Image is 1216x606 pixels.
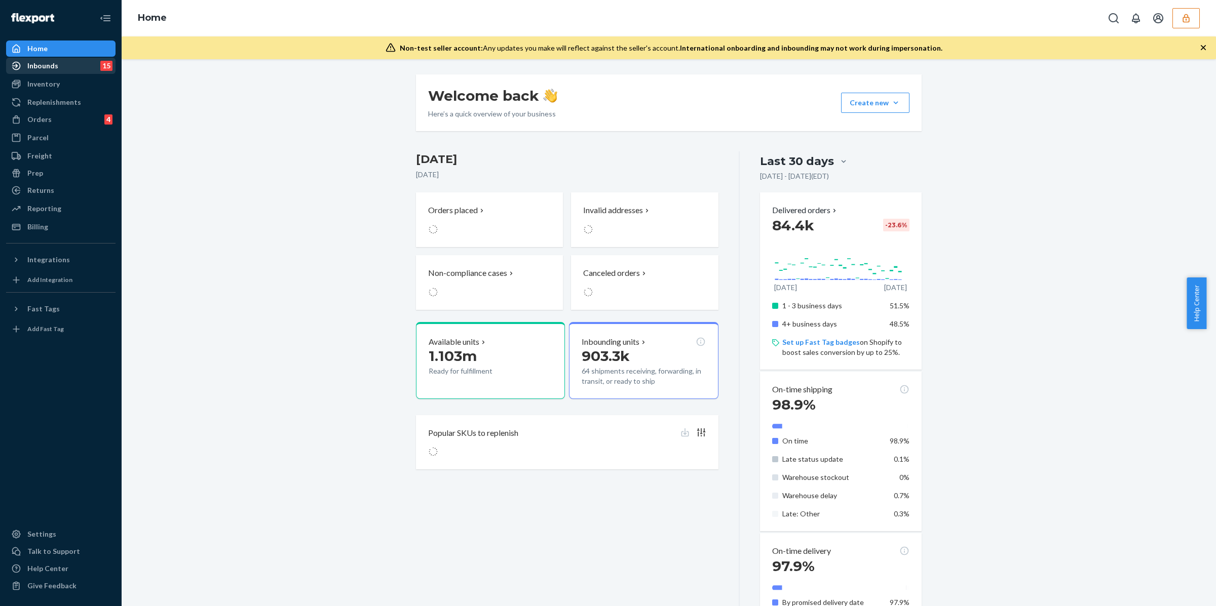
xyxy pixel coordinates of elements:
span: International onboarding and inbounding may not work during impersonation. [680,44,942,52]
span: 0.1% [894,455,909,463]
a: Help Center [6,560,116,577]
a: Set up Fast Tag badges [782,338,860,346]
button: Available units1.103mReady for fulfillment [416,322,565,399]
span: Support [8,7,45,16]
div: Prep [27,168,43,178]
div: Orders [27,114,52,125]
p: [DATE] [416,170,718,180]
div: Add Fast Tag [27,325,64,333]
p: [DATE] [884,282,907,293]
div: Billing [27,222,48,232]
p: 4+ business days [782,319,882,329]
button: Inbounding units903.3k64 shipments receiving, forwarding, in transit, or ready to ship [569,322,718,399]
span: Non-test seller account: [400,44,483,52]
a: Home [6,41,116,57]
p: [DATE] [774,282,797,293]
div: Fast Tags [27,304,60,314]
p: Popular SKUs to replenish [428,427,518,439]
p: 64 shipments receiving, forwarding, in transit, or ready to ship [582,366,705,386]
span: 48.5% [890,319,909,328]
p: Late status update [782,454,882,464]
span: 51.5% [890,301,909,310]
button: Give Feedback [6,578,116,594]
div: -23.6 % [883,219,909,231]
div: 15 [100,61,112,71]
div: Settings [27,529,56,539]
span: 0% [899,473,909,481]
div: 4 [104,114,112,125]
div: Talk to Support [27,546,80,556]
span: 1.103m [429,347,477,365]
a: Prep [6,165,116,181]
img: Flexport logo [11,13,54,23]
div: Integrations [27,255,70,265]
button: Integrations [6,252,116,268]
div: Replenishments [27,97,81,107]
p: Orders placed [428,205,478,216]
a: Reporting [6,200,116,217]
button: Help Center [1187,277,1206,329]
p: Here’s a quick overview of your business [428,109,557,119]
ol: breadcrumbs [130,4,175,33]
button: Delivered orders [772,205,839,216]
a: Add Fast Tag [6,321,116,337]
a: Inbounds15 [6,58,116,74]
a: Replenishments [6,94,116,110]
button: Orders placed [416,192,563,247]
a: Add Integration [6,272,116,288]
p: On-time delivery [772,545,831,557]
img: hand-wave emoji [543,89,557,103]
button: Invalid addresses [571,192,718,247]
p: [DATE] - [DATE] ( EDT ) [760,171,829,181]
button: Create new [841,93,909,113]
p: Ready for fulfillment [429,366,522,376]
button: Close Navigation [95,8,116,28]
span: 903.3k [582,347,630,365]
button: Open Search Box [1104,8,1124,28]
a: Freight [6,148,116,164]
a: Orders4 [6,111,116,128]
button: Canceled orders [571,255,718,310]
span: 0.3% [894,509,909,518]
p: on Shopify to boost sales conversion by up to 25%. [782,337,909,357]
p: 1 - 3 business days [782,301,882,311]
div: Home [27,44,48,54]
a: Inventory [6,76,116,92]
p: Late: Other [782,509,882,519]
span: 0.7% [894,491,909,500]
a: Settings [6,526,116,542]
div: Any updates you make will reflect against the seller's account. [400,43,942,53]
p: Invalid addresses [583,205,643,216]
span: 84.4k [772,217,814,234]
button: Fast Tags [6,301,116,317]
span: 98.9% [772,396,816,413]
div: Freight [27,151,52,161]
p: Warehouse delay [782,491,882,501]
div: Inbounds [27,61,58,71]
a: Billing [6,219,116,235]
span: 98.9% [890,436,909,445]
div: Parcel [27,133,49,143]
div: Returns [27,185,54,195]
p: On-time shipping [772,384,832,395]
p: Non-compliance cases [428,267,507,279]
div: Help Center [27,563,68,574]
div: Inventory [27,79,60,89]
p: Warehouse stockout [782,472,882,482]
button: Open account menu [1148,8,1168,28]
div: Give Feedback [27,581,77,591]
div: Last 30 days [760,153,834,169]
a: Parcel [6,130,116,146]
p: Inbounding units [582,336,639,348]
div: Add Integration [27,275,72,284]
button: Talk to Support [6,543,116,559]
div: Reporting [27,204,61,214]
button: Non-compliance cases [416,255,563,310]
button: Open notifications [1126,8,1146,28]
h3: [DATE] [416,151,718,168]
h1: Welcome back [428,87,557,105]
a: Returns [6,182,116,198]
p: On time [782,436,882,446]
